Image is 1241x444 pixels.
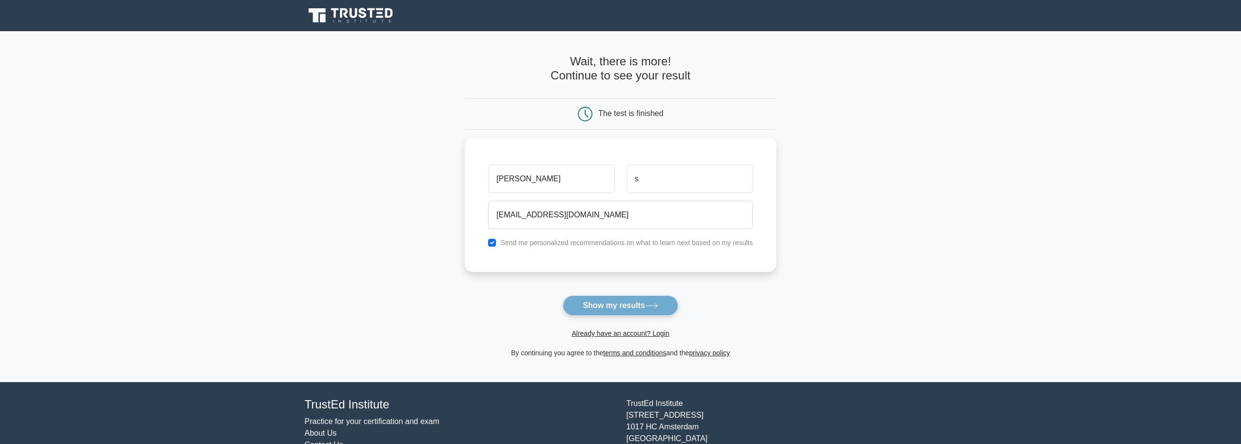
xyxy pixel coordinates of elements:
div: By continuing you agree to the and the [459,347,782,359]
a: terms and conditions [603,349,666,357]
input: Email [488,201,753,229]
a: About Us [305,429,337,437]
h4: Wait, there is more! Continue to see your result [465,55,776,83]
a: Practice for your certification and exam [305,417,440,425]
a: privacy policy [689,349,730,357]
label: Send me personalized recommendations on what to learn next based on my results [500,239,753,247]
h4: TrustEd Institute [305,398,615,412]
input: Last name [627,165,753,193]
div: The test is finished [598,109,663,117]
a: Already have an account? Login [571,329,669,337]
input: First name [488,165,614,193]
